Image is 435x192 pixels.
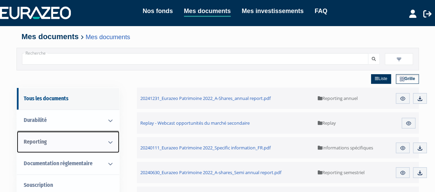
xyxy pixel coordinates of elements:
span: 20240630_Eurazeo Patrimoine 2022_A-shares_Semi annual report.pdf [140,169,281,176]
img: eye.svg [400,95,406,102]
a: Durabilité [17,110,119,131]
span: Durabilité [24,117,47,123]
img: eye.svg [400,170,406,176]
a: 20241231_Eurazeo Patrimoine 2022_A-Shares_annual report.pdf [137,88,315,109]
img: eye.svg [405,120,412,126]
a: 20240111_Eurazeo Patrimoine 2022_Specific information_FR.pdf [137,137,315,158]
a: Reporting [17,131,119,153]
img: filter.svg [396,56,402,63]
span: Informations spécifiques [318,145,373,151]
img: download.svg [417,170,423,176]
a: 20240630_Eurazeo Patrimoine 2022_A-shares_Semi annual report.pdf [137,162,315,183]
a: Nos fonds [143,6,173,16]
span: Reporting [24,138,47,145]
a: Mes documents [86,33,130,41]
a: Mes documents [184,6,231,17]
span: 20240111_Eurazeo Patrimoine 2022_Specific information_FR.pdf [140,145,271,151]
a: Liste [371,74,391,84]
img: download.svg [417,145,423,151]
img: download.svg [417,95,423,102]
img: eye.svg [400,145,406,151]
span: 20241231_Eurazeo Patrimoine 2022_A-Shares_annual report.pdf [140,95,271,101]
span: Replay - Webcast opportunités du marché secondaire [140,120,250,126]
input: Recherche [22,53,369,65]
span: Souscription [24,182,53,188]
a: Replay - Webcast opportunités du marché secondaire [137,112,315,134]
span: Replay [318,120,336,126]
a: Tous les documents [17,88,119,110]
a: Mes investissements [242,6,304,16]
a: Documentation règlementaire [17,153,119,174]
span: Reporting semestriel [318,169,365,176]
a: Grille [396,74,419,84]
h4: Mes documents [22,33,414,41]
span: Documentation règlementaire [24,160,93,167]
a: FAQ [315,6,327,16]
img: grid.svg [400,77,404,81]
span: Reporting annuel [318,95,358,101]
